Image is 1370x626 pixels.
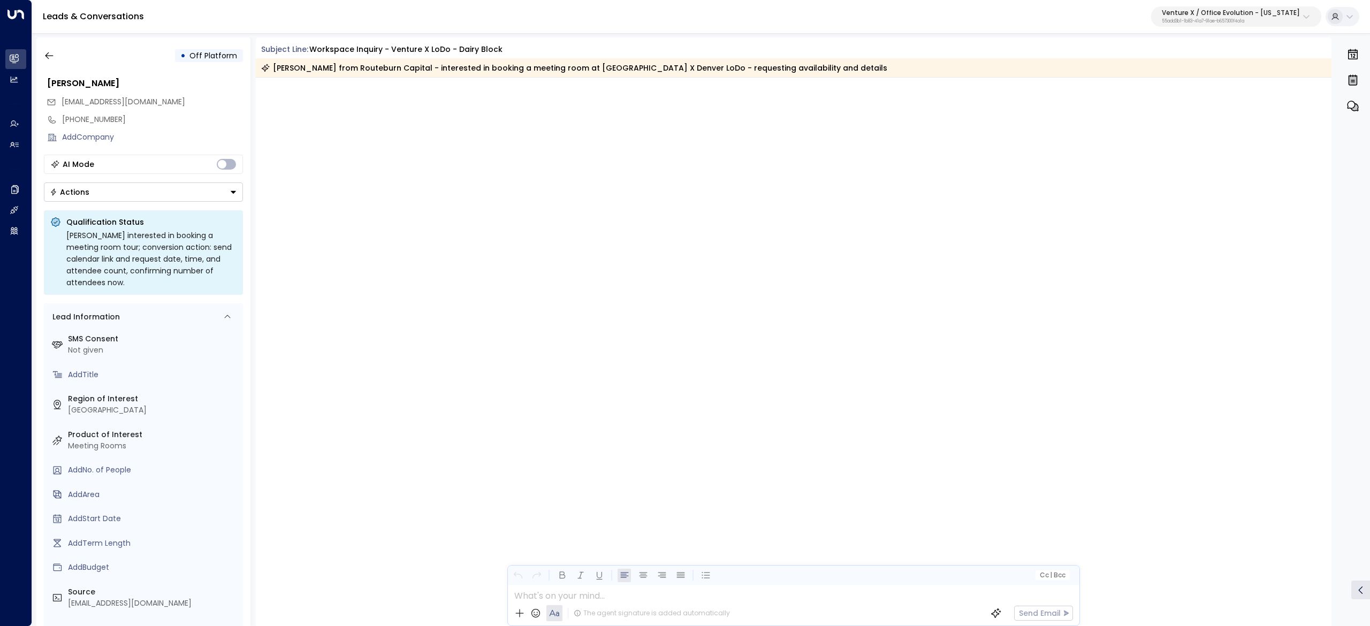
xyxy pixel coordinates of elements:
[1151,6,1321,27] button: Venture X / Office Evolution - [US_STATE]55add3b1-1b83-41a7-91ae-b657300f4a1a
[180,46,186,65] div: •
[68,440,239,452] div: Meeting Rooms
[66,230,237,288] div: [PERSON_NAME] interested in booking a meeting room tour; conversion action: send calendar link an...
[68,513,239,524] div: AddStart Date
[511,569,524,582] button: Undo
[50,187,89,197] div: Actions
[68,586,239,598] label: Source
[189,50,237,61] span: Off Platform
[68,345,239,356] div: Not given
[1162,10,1300,16] p: Venture X / Office Evolution - [US_STATE]
[62,114,243,125] div: [PHONE_NUMBER]
[49,311,120,323] div: Lead Information
[43,10,144,22] a: Leads & Conversations
[63,159,94,170] div: AI Mode
[68,393,239,404] label: Region of Interest
[261,44,308,55] span: Subject Line:
[309,44,503,55] div: Workspace Inquiry - Venture X LoDo - Dairy Block
[44,182,243,202] div: Button group with a nested menu
[68,464,239,476] div: AddNo. of People
[68,333,239,345] label: SMS Consent
[66,217,237,227] p: Qualification Status
[1035,570,1069,581] button: Cc|Bcc
[68,538,239,549] div: AddTerm Length
[1162,19,1300,24] p: 55add3b1-1b83-41a7-91ae-b657300f4a1a
[261,63,887,73] div: [PERSON_NAME] from Routeburn Capital - interested in booking a meeting room at [GEOGRAPHIC_DATA] ...
[574,608,730,618] div: The agent signature is added automatically
[47,77,243,90] div: [PERSON_NAME]
[68,404,239,416] div: [GEOGRAPHIC_DATA]
[62,132,243,143] div: AddCompany
[530,569,543,582] button: Redo
[62,96,185,107] span: [EMAIL_ADDRESS][DOMAIN_NAME]
[68,598,239,609] div: [EMAIL_ADDRESS][DOMAIN_NAME]
[1050,571,1052,579] span: |
[1039,571,1065,579] span: Cc Bcc
[68,369,239,380] div: AddTitle
[62,96,185,108] span: mairead@routeburncapital.com
[44,182,243,202] button: Actions
[68,429,239,440] label: Product of Interest
[68,562,239,573] div: AddBudget
[68,489,239,500] div: AddArea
